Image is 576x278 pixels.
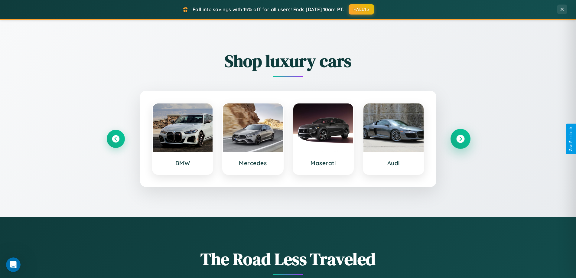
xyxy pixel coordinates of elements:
h3: BMW [159,159,207,167]
h3: Maserati [299,159,347,167]
iframe: Intercom live chat [6,257,21,272]
div: Give Feedback [569,127,573,151]
button: FALL15 [349,4,374,15]
h3: Mercedes [229,159,277,167]
h2: Shop luxury cars [107,49,470,73]
h3: Audi [369,159,418,167]
span: Fall into savings with 15% off for all users! Ends [DATE] 10am PT. [193,6,344,12]
h1: The Road Less Traveled [107,247,470,271]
